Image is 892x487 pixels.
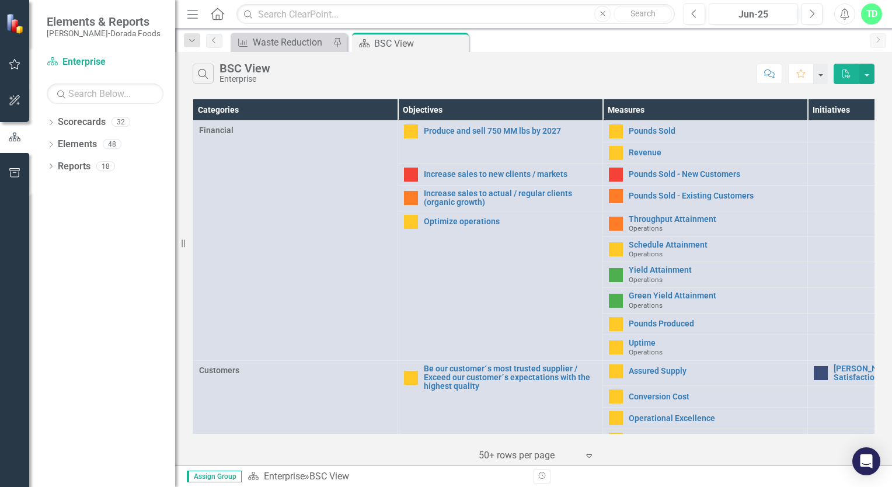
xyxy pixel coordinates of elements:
[629,266,802,274] a: Yield Attainment
[609,168,623,182] img: Below Plan
[219,62,270,75] div: BSC View
[58,138,97,151] a: Elements
[404,371,418,385] img: Caution
[629,301,663,309] span: Operations
[96,161,115,171] div: 18
[614,6,672,22] button: Search
[629,339,802,347] a: Uptime
[629,148,802,157] a: Revenue
[629,392,802,401] a: Conversion Cost
[374,36,466,51] div: BSC View
[111,117,130,127] div: 32
[629,348,663,356] span: Operations
[58,160,90,173] a: Reports
[629,192,802,200] a: Pounds Sold - Existing Customers
[629,127,802,135] a: Pounds Sold
[609,317,623,331] img: Caution
[404,191,418,205] img: Warning
[609,242,623,256] img: Caution
[629,224,663,232] span: Operations
[709,4,798,25] button: Jun-25
[199,364,392,376] span: Customers
[629,319,802,328] a: Pounds Produced
[814,366,828,380] img: No Information
[713,8,794,22] div: Jun-25
[424,189,597,207] a: Increase sales to actual / regular clients (organic growth)
[424,127,597,135] a: Produce and sell 750 MM lbs by 2027
[609,294,623,308] img: Above Target
[609,268,623,282] img: Above Target
[861,4,882,25] button: TD
[404,124,418,138] img: Caution
[236,4,675,25] input: Search ClearPoint...
[609,146,623,160] img: Caution
[199,124,392,136] span: Financial
[609,217,623,231] img: Warning
[58,116,106,129] a: Scorecards
[609,364,623,378] img: Caution
[47,29,161,38] small: [PERSON_NAME]-Dorada Foods
[234,35,330,50] a: Waste Reduction
[103,140,121,149] div: 48
[609,411,623,425] img: Caution
[424,217,597,226] a: Optimize operations
[629,414,802,423] a: Operational Excellence
[424,364,597,391] a: Be our customer´s most trusted supplier / Exceed our customer´s expectations with the highest qua...
[404,215,418,229] img: Caution
[248,470,525,483] div: »
[629,215,802,224] a: Throughput Attainment
[852,447,880,475] div: Open Intercom Messenger
[629,276,663,284] span: Operations
[264,471,305,482] a: Enterprise
[629,291,802,300] a: Green Yield Attainment
[47,15,161,29] span: Elements & Reports
[609,433,623,447] img: Caution
[609,340,623,354] img: Caution
[629,241,802,249] a: Schedule Attainment
[424,170,597,179] a: Increase sales to new clients / markets
[6,13,26,33] img: ClearPoint Strategy
[47,55,163,69] a: Enterprise
[187,471,242,482] span: Assign Group
[629,367,802,375] a: Assured Supply
[404,168,418,182] img: Below Plan
[629,170,802,179] a: Pounds Sold - New Customers
[219,75,270,84] div: Enterprise
[309,471,349,482] div: BSC View
[253,35,330,50] div: Waste Reduction
[629,250,663,258] span: Operations
[609,124,623,138] img: Caution
[609,389,623,403] img: Caution
[630,9,656,18] span: Search
[609,189,623,203] img: Warning
[47,84,163,104] input: Search Below...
